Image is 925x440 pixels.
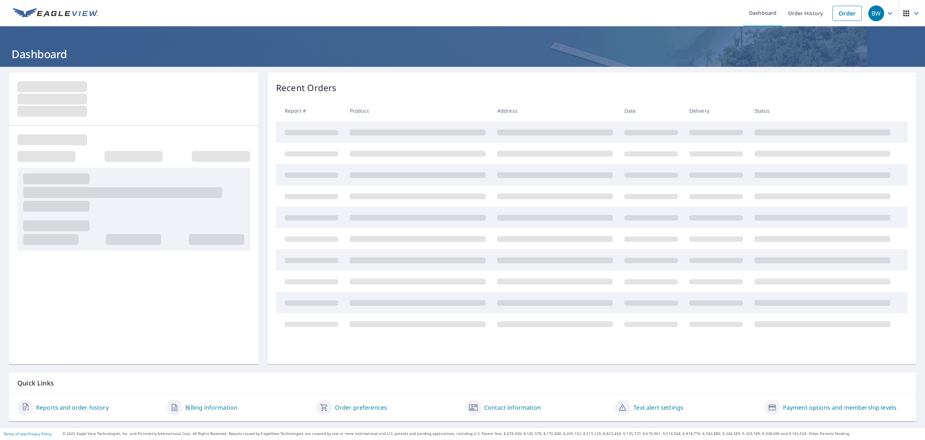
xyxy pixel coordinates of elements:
p: | [4,432,52,436]
div: BW [868,5,884,21]
a: Billing information [185,403,237,412]
a: Payment options and membership levels [783,403,897,412]
th: Date [619,100,684,121]
a: Order [832,6,862,21]
a: Privacy Policy [28,431,52,436]
th: Address [491,100,619,121]
th: Delivery [684,100,749,121]
th: Product [344,100,491,121]
th: Report # [276,100,344,121]
a: Order preferences [335,403,387,412]
a: Terms of Use [4,431,26,436]
a: Text alert settings [633,403,683,412]
a: Contact information [484,403,541,412]
h1: Dashboard [9,47,916,61]
a: Reports and order history [36,403,109,412]
p: © 2025 Eagle View Technologies, Inc. and Pictometry International Corp. All Rights Reserved. Repo... [63,431,921,436]
img: EV Logo [13,8,98,19]
p: Quick Links [17,379,908,388]
th: Status [749,100,896,121]
p: Recent Orders [276,81,337,94]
